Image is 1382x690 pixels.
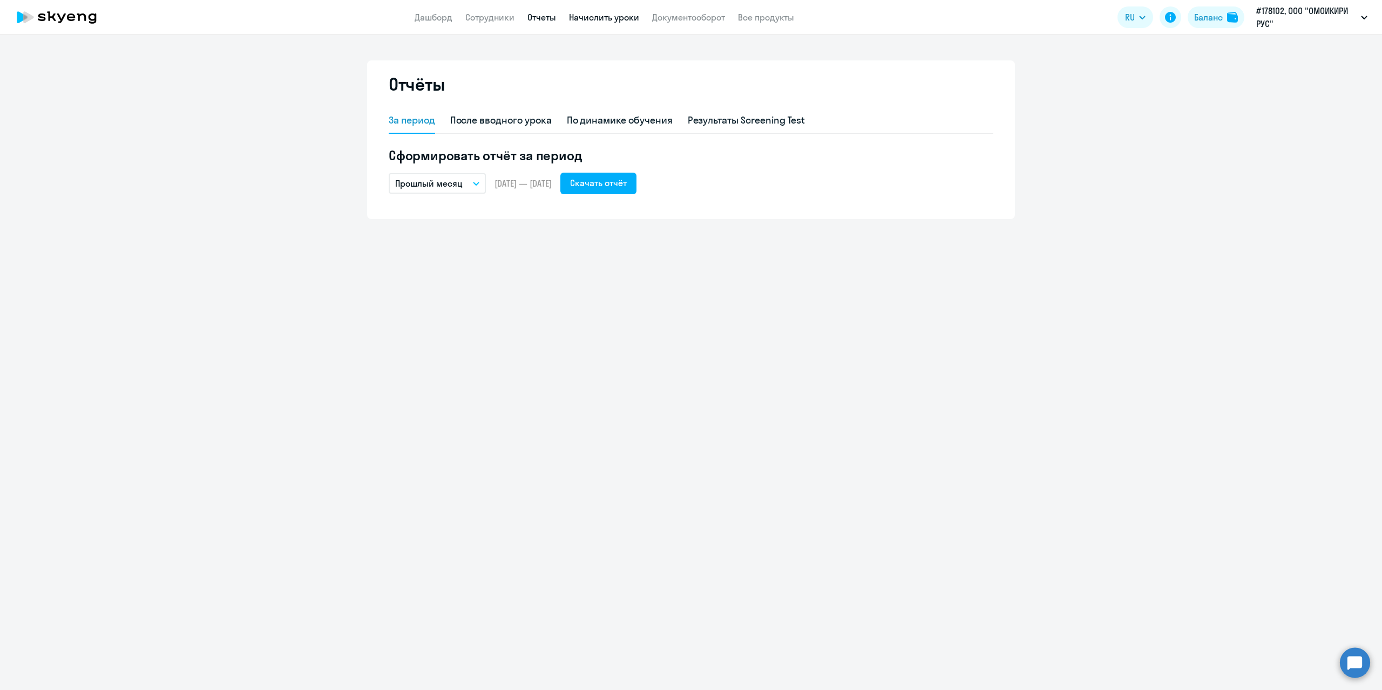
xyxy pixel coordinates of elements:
img: balance [1227,12,1238,23]
a: Отчеты [527,12,556,23]
button: Балансbalance [1188,6,1244,28]
a: Все продукты [738,12,794,23]
button: Скачать отчёт [560,173,636,194]
div: Результаты Screening Test [688,113,805,127]
a: Дашборд [415,12,452,23]
span: RU [1125,11,1135,24]
button: #178102, ООО "ОМОИКИРИ РУС" [1251,4,1373,30]
h2: Отчёты [389,73,445,95]
div: Баланс [1194,11,1223,24]
div: За период [389,113,435,127]
a: Документооборот [652,12,725,23]
p: Прошлый месяц [395,177,463,190]
p: #178102, ООО "ОМОИКИРИ РУС" [1256,4,1357,30]
div: По динамике обучения [567,113,673,127]
a: Начислить уроки [569,12,639,23]
div: Скачать отчёт [570,176,627,189]
button: Прошлый месяц [389,173,486,194]
div: После вводного урока [450,113,552,127]
button: RU [1117,6,1153,28]
span: [DATE] — [DATE] [494,177,552,189]
h5: Сформировать отчёт за период [389,147,993,164]
a: Сотрудники [465,12,514,23]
